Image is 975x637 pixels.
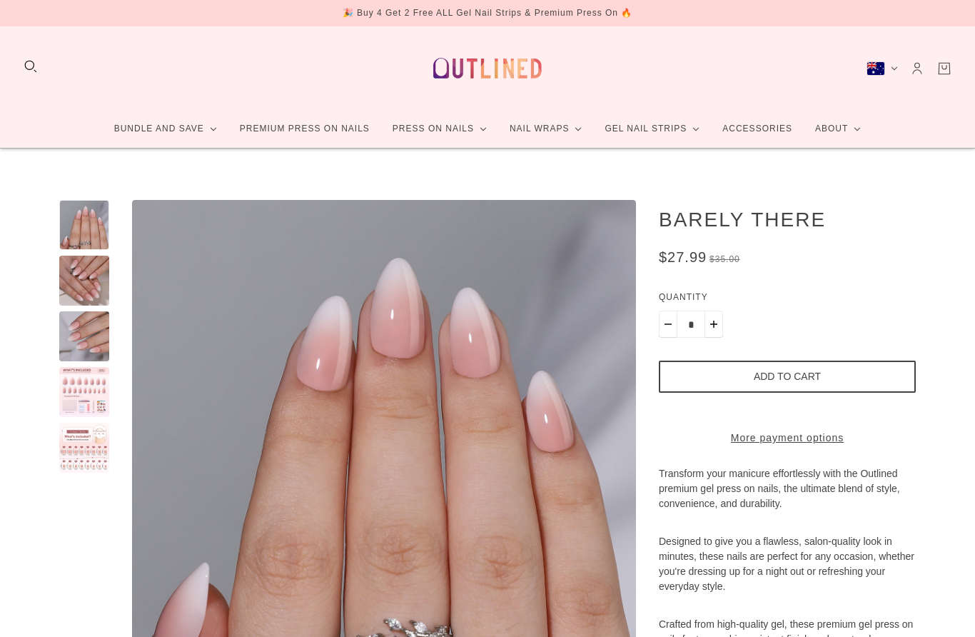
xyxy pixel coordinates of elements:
a: About [804,110,872,148]
span: $27.99 [659,249,707,265]
button: Australia [867,61,898,76]
a: Cart [936,61,952,76]
a: Outlined [425,38,550,99]
button: Minus [659,311,677,338]
button: Add to cart [659,361,916,393]
a: Bundle and Save [103,110,228,148]
label: Quantity [659,290,916,311]
span: $35.00 [709,254,740,264]
button: Search [23,59,39,74]
a: Accessories [711,110,804,148]
a: More payment options [659,431,916,446]
a: Press On Nails [381,110,498,148]
button: Plus [704,311,723,338]
a: Gel Nail Strips [593,110,711,148]
div: 🎉 Buy 4 Get 2 Free ALL Gel Nail Strips & Premium Press On 🔥 [343,6,633,21]
h1: Barely There [659,207,916,231]
a: Nail Wraps [498,110,594,148]
a: Premium Press On Nails [228,110,381,148]
a: Account [909,61,925,76]
p: Designed to give you a flawless, salon-quality look in minutes, these nails are perfect for any o... [659,534,916,617]
p: Transform your manicure effortlessly with the Outlined premium gel press on nails, the ultimate b... [659,466,916,534]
